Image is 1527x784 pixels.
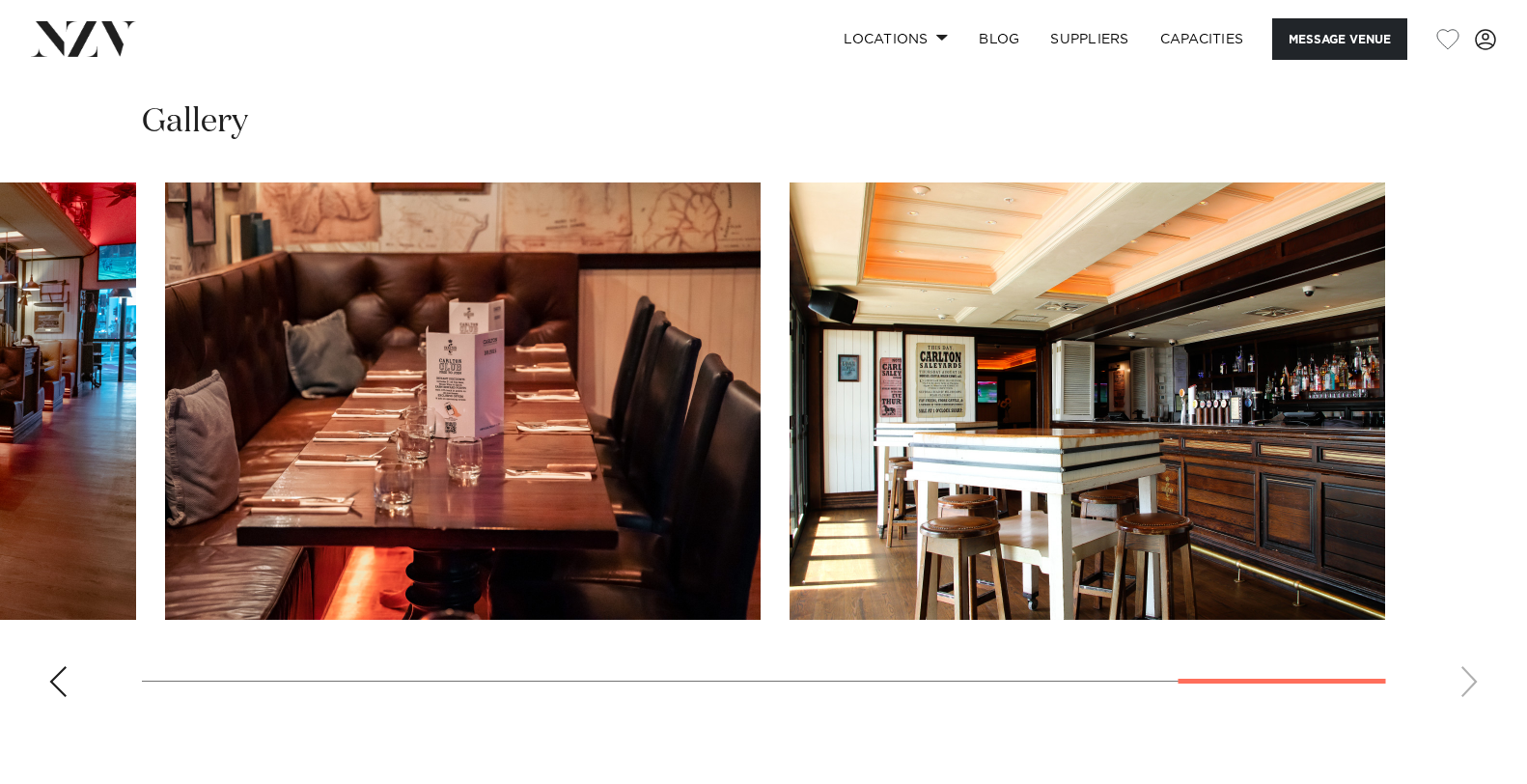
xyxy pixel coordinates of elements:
swiper-slide: 12 / 12 [790,182,1385,620]
a: Locations [828,18,963,60]
swiper-slide: 11 / 12 [165,182,761,620]
button: Message Venue [1272,18,1407,60]
a: BLOG [963,18,1035,60]
img: nzv-logo.png [31,21,136,56]
a: SUPPLIERS [1035,18,1144,60]
h2: Gallery [142,100,248,144]
a: Capacities [1145,18,1260,60]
